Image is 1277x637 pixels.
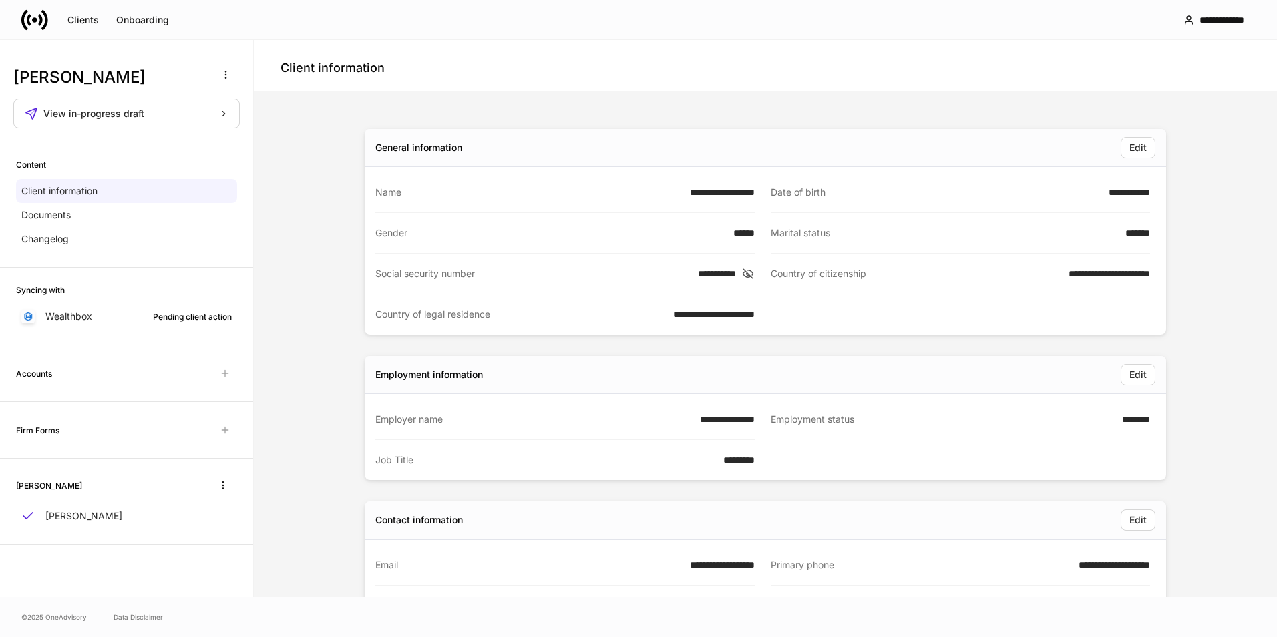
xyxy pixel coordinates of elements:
[375,368,483,381] div: Employment information
[13,99,240,128] button: View in-progress draft
[375,558,682,572] div: Email
[375,186,682,199] div: Name
[16,424,59,437] h6: Firm Forms
[771,267,1061,281] div: Country of citizenship
[16,284,65,296] h6: Syncing with
[375,308,665,321] div: Country of legal residence
[114,612,163,622] a: Data Disclaimer
[16,479,82,492] h6: [PERSON_NAME]
[21,232,69,246] p: Changelog
[59,9,108,31] button: Clients
[375,413,692,426] div: Employer name
[1121,509,1155,531] button: Edit
[771,186,1101,199] div: Date of birth
[45,509,122,523] p: [PERSON_NAME]
[21,184,98,198] p: Client information
[16,304,237,329] a: WealthboxPending client action
[16,227,237,251] a: Changelog
[108,9,178,31] button: Onboarding
[375,267,690,280] div: Social security number
[153,310,232,323] div: Pending client action
[16,203,237,227] a: Documents
[16,179,237,203] a: Client information
[43,109,144,118] span: View in-progress draft
[116,15,169,25] div: Onboarding
[213,418,237,442] span: Unavailable with outstanding requests for information
[21,612,87,622] span: © 2025 OneAdvisory
[13,67,206,88] h3: [PERSON_NAME]
[67,15,99,25] div: Clients
[16,158,46,171] h6: Content
[375,141,462,154] div: General information
[213,361,237,385] span: Unavailable with outstanding requests for information
[1121,137,1155,158] button: Edit
[1129,515,1147,525] div: Edit
[1129,143,1147,152] div: Edit
[771,413,1114,427] div: Employment status
[1129,370,1147,379] div: Edit
[45,310,92,323] p: Wealthbox
[375,226,725,240] div: Gender
[1121,364,1155,385] button: Edit
[771,558,1071,572] div: Primary phone
[281,60,385,76] h4: Client information
[21,208,71,222] p: Documents
[375,453,715,467] div: Job Title
[16,367,52,380] h6: Accounts
[16,504,237,528] a: [PERSON_NAME]
[771,226,1117,240] div: Marital status
[375,513,463,527] div: Contact information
